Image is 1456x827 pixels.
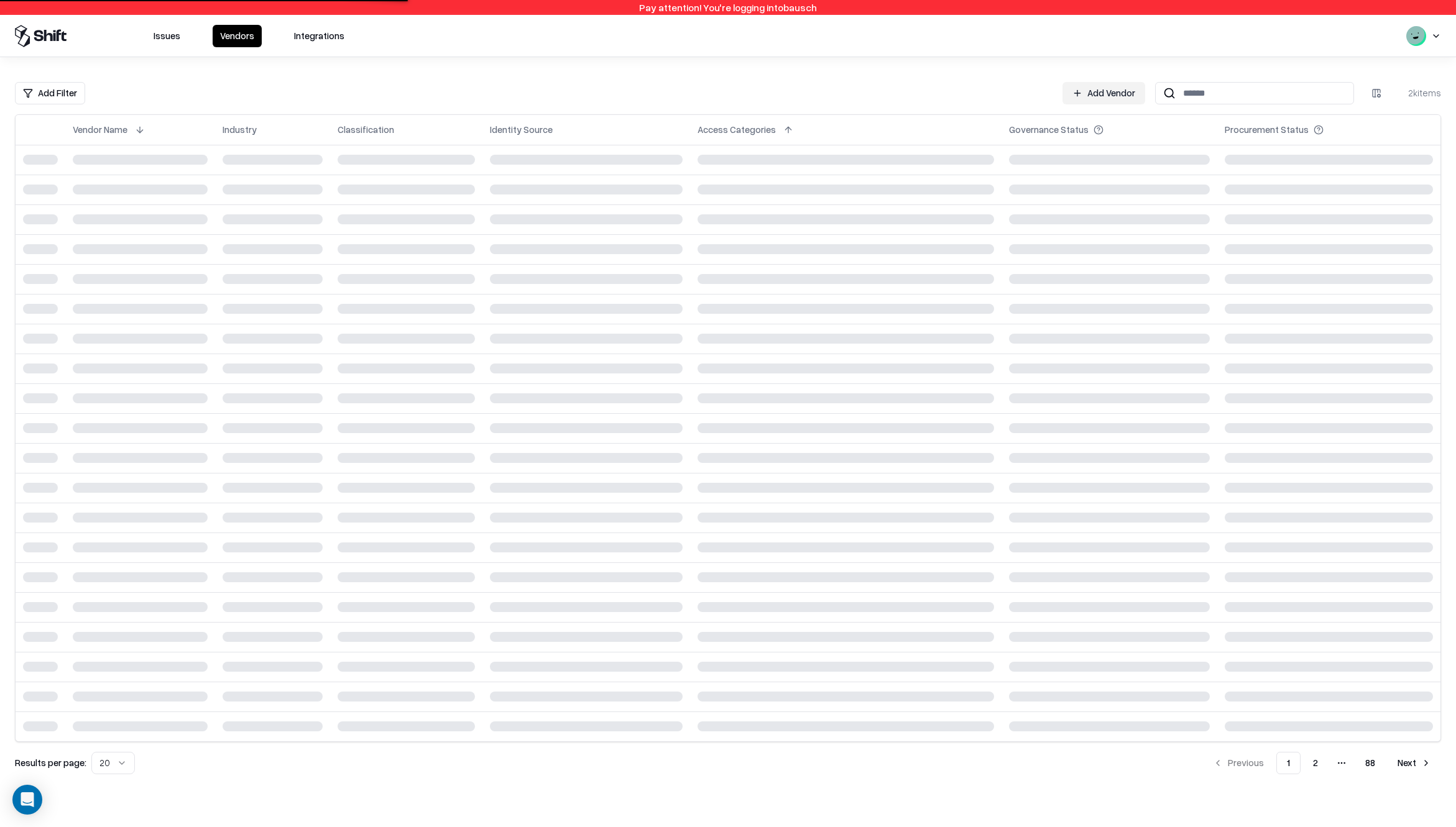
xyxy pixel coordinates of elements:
div: Industry [223,123,257,136]
button: 1 [1276,752,1301,774]
button: 2 [1303,752,1328,774]
button: Issues [146,25,188,47]
div: Vendor Name [73,123,127,136]
div: 2k items [1391,86,1441,99]
button: Next [1388,752,1441,774]
p: Results per page: [15,756,86,769]
button: Add Filter [15,82,85,104]
div: Access Categories [698,123,776,136]
button: Integrations [287,25,352,47]
div: Open Intercom Messenger [12,785,42,815]
button: Vendors [213,25,262,47]
div: Governance Status [1009,123,1089,136]
a: Add Vendor [1062,82,1145,104]
div: Classification [338,123,394,136]
nav: pagination [1203,752,1441,774]
div: Identity Source [490,123,553,136]
div: Procurement Status [1225,123,1309,136]
button: 88 [1355,752,1385,774]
